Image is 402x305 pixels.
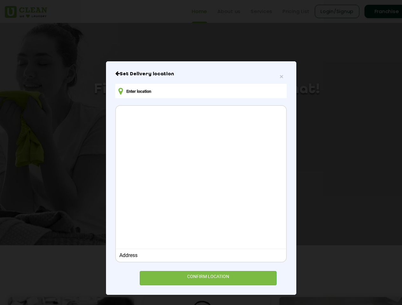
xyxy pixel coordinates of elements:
[279,73,283,80] span: ×
[119,252,283,258] div: Address
[140,271,277,285] div: CONFIRM LOCATION
[279,73,283,80] button: Close
[115,71,286,77] h6: Close
[115,84,286,98] input: Enter location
